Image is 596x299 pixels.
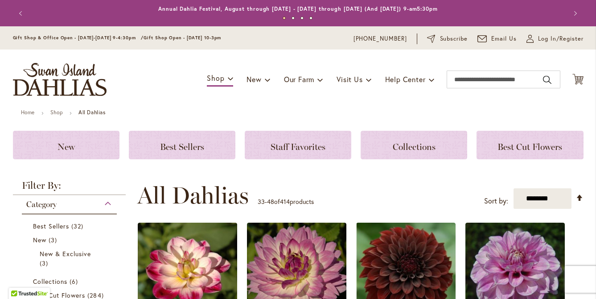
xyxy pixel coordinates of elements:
span: New [247,75,261,84]
a: Best Sellers [129,131,235,159]
span: New [58,141,75,152]
span: 32 [71,221,86,231]
button: 4 of 4 [309,17,312,20]
a: Log In/Register [526,34,584,43]
strong: Filter By: [13,181,126,195]
a: Home [21,109,35,116]
a: Email Us [477,34,517,43]
p: - of products [258,195,314,209]
span: 6 [70,277,80,286]
span: Best Sellers [160,141,204,152]
a: Subscribe [427,34,468,43]
button: 2 of 4 [292,17,295,20]
button: 1 of 4 [283,17,286,20]
span: Gift Shop Open - [DATE] 10-3pm [144,35,221,41]
a: Shop [50,109,63,116]
span: Shop [207,73,224,83]
a: [PHONE_NUMBER] [353,34,407,43]
label: Sort by: [484,193,508,209]
a: Collections [361,131,467,159]
button: Next [566,4,584,22]
span: Visit Us [337,75,362,84]
a: New &amp; Exclusive [40,249,102,268]
span: 414 [280,197,290,206]
button: Previous [13,4,31,22]
span: Collections [33,277,68,286]
span: Help Center [385,75,426,84]
span: New & Exclusive [40,249,91,258]
span: 3 [40,258,50,268]
a: Best Cut Flowers [477,131,583,159]
span: 48 [267,197,274,206]
span: All Dahlias [137,182,249,209]
span: 33 [258,197,265,206]
span: 3 [49,235,59,245]
span: Our Farm [284,75,314,84]
a: store logo [13,63,107,96]
a: Best Sellers [33,221,108,231]
strong: All Dahlias [78,109,106,116]
span: Collections [393,141,436,152]
span: Subscribe [440,34,468,43]
span: Best Sellers [33,222,70,230]
span: Staff Favorites [271,141,325,152]
span: Category [26,199,57,209]
a: Collections [33,277,108,286]
span: Gift Shop & Office Open - [DATE]-[DATE] 9-4:30pm / [13,35,144,41]
button: 3 of 4 [300,17,304,20]
span: New [33,236,46,244]
span: Best Cut Flowers [497,141,562,152]
span: Log In/Register [538,34,584,43]
a: Annual Dahlia Festival, August through [DATE] - [DATE] through [DATE] (And [DATE]) 9-am5:30pm [158,5,438,12]
a: Staff Favorites [245,131,351,159]
span: Email Us [491,34,517,43]
a: New [13,131,119,159]
a: New [33,235,108,245]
